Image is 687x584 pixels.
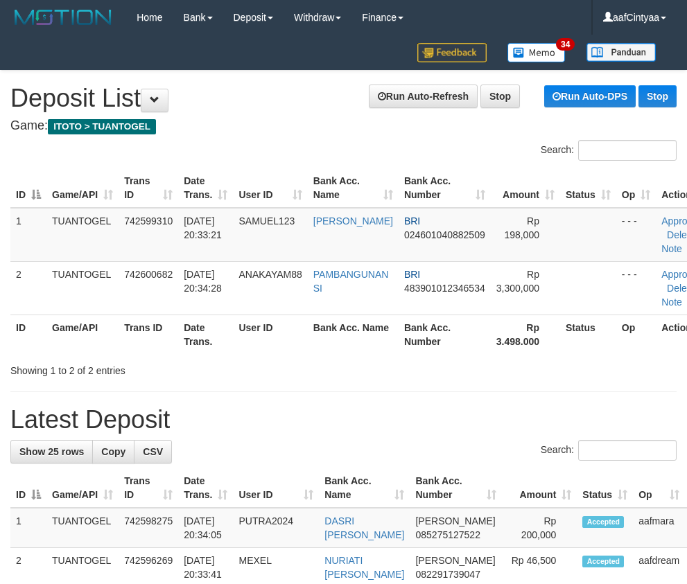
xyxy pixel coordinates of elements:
th: Amount: activate to sort column ascending [502,468,577,508]
a: Stop [480,85,520,108]
h4: Game: [10,119,677,133]
span: BRI [404,215,420,227]
a: [PERSON_NAME] [313,215,393,227]
th: Op [616,315,656,354]
td: 1 [10,508,46,548]
a: PAMBANGUNAN SI [313,269,389,294]
span: [DATE] 20:34:28 [184,269,222,294]
td: - - - [616,261,656,315]
th: Rp 3.498.000 [491,315,560,354]
a: Run Auto-Refresh [369,85,478,108]
th: ID [10,315,46,354]
th: User ID: activate to sort column ascending [233,468,319,508]
th: Bank Acc. Number: activate to sort column ascending [410,468,502,508]
td: 1 [10,208,46,262]
th: Status [560,315,616,354]
span: Copy 024601040882509 to clipboard [404,229,485,240]
th: ID: activate to sort column descending [10,168,46,208]
a: 34 [497,35,576,70]
th: Bank Acc. Name: activate to sort column ascending [319,468,410,508]
th: Game/API [46,315,119,354]
label: Search: [541,440,677,461]
span: Show 25 rows [19,446,84,457]
a: NURIATI [PERSON_NAME] [324,555,404,580]
a: Show 25 rows [10,440,93,463]
td: [DATE] 20:34:05 [178,508,233,548]
input: Search: [578,440,677,461]
th: Op: activate to sort column ascending [633,468,685,508]
span: Copy 082291739047 to clipboard [415,569,480,580]
span: [DATE] 20:33:21 [184,215,222,240]
span: 34 [556,38,575,51]
span: [PERSON_NAME] [415,515,495,527]
th: Status: activate to sort column ascending [577,468,633,508]
th: ID: activate to sort column descending [10,468,46,508]
span: 742600682 [124,269,173,280]
td: TUANTOGEL [46,208,119,262]
span: Rp 3,300,000 [496,269,539,294]
th: Game/API: activate to sort column ascending [46,168,119,208]
th: Bank Acc. Number [399,315,491,354]
span: SAMUEL123 [238,215,295,227]
th: Date Trans.: activate to sort column ascending [178,468,233,508]
td: - - - [616,208,656,262]
a: Note [661,297,682,308]
span: Accepted [582,556,624,567]
span: Rp 198,000 [504,215,539,240]
td: 742598275 [119,508,178,548]
img: Feedback.jpg [417,43,487,62]
a: CSV [134,440,172,463]
span: 742599310 [124,215,173,227]
th: Date Trans.: activate to sort column ascending [178,168,233,208]
a: Note [661,243,682,254]
th: Trans ID [119,315,178,354]
th: User ID [233,315,307,354]
td: 2 [10,261,46,315]
td: Rp 200,000 [502,508,577,548]
th: Trans ID: activate to sort column ascending [119,468,178,508]
th: Status: activate to sort column ascending [560,168,616,208]
th: User ID: activate to sort column ascending [233,168,307,208]
span: CSV [143,446,163,457]
th: Bank Acc. Name: activate to sort column ascending [308,168,399,208]
th: Op: activate to sort column ascending [616,168,656,208]
h1: Latest Deposit [10,406,677,434]
span: Copy 483901012346534 to clipboard [404,283,485,294]
h1: Deposit List [10,85,677,112]
td: TUANTOGEL [46,261,119,315]
th: Amount: activate to sort column ascending [491,168,560,208]
a: DASRI [PERSON_NAME] [324,515,404,540]
div: Showing 1 to 2 of 2 entries [10,358,276,378]
a: Copy [92,440,134,463]
a: Stop [638,85,677,107]
th: Bank Acc. Number: activate to sort column ascending [399,168,491,208]
td: PUTRA2024 [233,508,319,548]
th: Bank Acc. Name [308,315,399,354]
th: Trans ID: activate to sort column ascending [119,168,178,208]
img: MOTION_logo.png [10,7,116,28]
th: Game/API: activate to sort column ascending [46,468,119,508]
span: BRI [404,269,420,280]
span: [PERSON_NAME] [415,555,495,566]
label: Search: [541,140,677,161]
span: Copy 085275127522 to clipboard [415,529,480,540]
img: panduan.png [586,43,656,62]
td: aafmara [633,508,685,548]
span: Copy [101,446,125,457]
a: Run Auto-DPS [544,85,636,107]
td: TUANTOGEL [46,508,119,548]
span: ITOTO > TUANTOGEL [48,119,156,134]
input: Search: [578,140,677,161]
img: Button%20Memo.svg [507,43,566,62]
th: Date Trans. [178,315,233,354]
span: ANAKAYAM88 [238,269,302,280]
span: Accepted [582,516,624,528]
